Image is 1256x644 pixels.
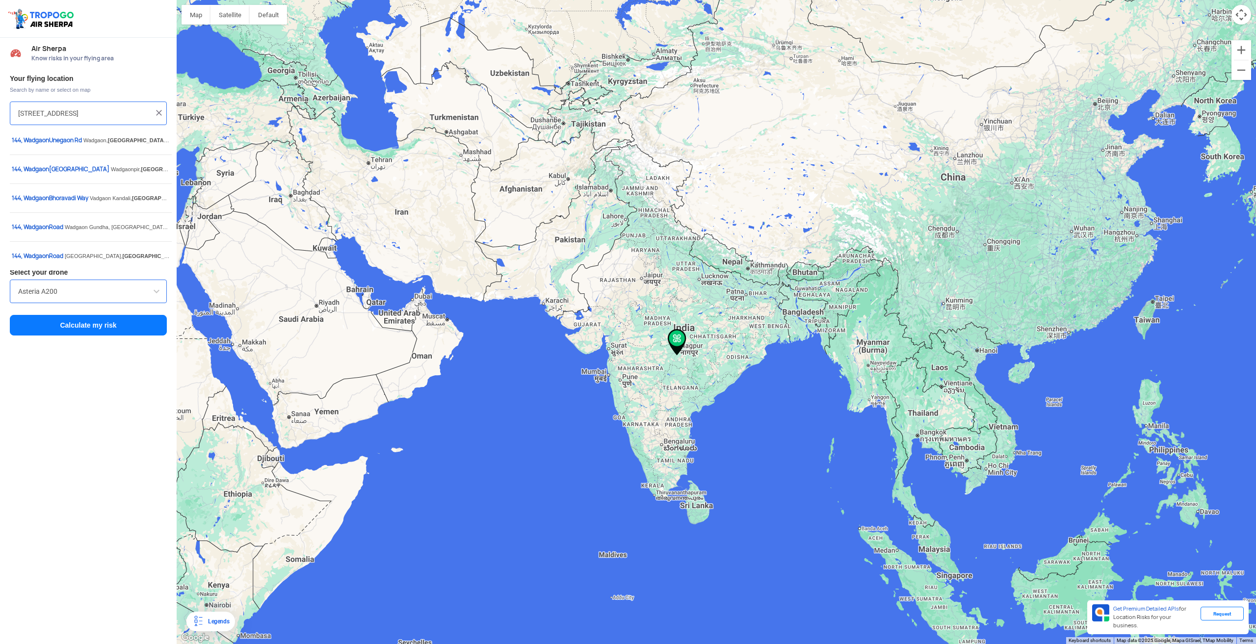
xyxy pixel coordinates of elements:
span: gaon [35,252,49,260]
span: Get Premium Detailed APIs [1113,605,1179,612]
button: Map camera controls [1231,5,1251,25]
span: gaon [35,194,49,202]
span: [GEOGRAPHIC_DATA] [123,253,181,259]
span: Search by name or select on map [10,86,167,94]
button: Show street map [182,5,210,25]
img: Risk Scores [10,47,22,59]
span: Know risks in your flying area [31,54,167,62]
input: Search your flying location [18,107,151,119]
span: Vadgaon Kandali, , [90,195,249,201]
span: Air Sherpa [31,45,167,52]
button: Keyboard shortcuts [1069,637,1111,644]
input: Search by name or Brand [18,285,158,297]
span: [GEOGRAPHIC_DATA], , [65,253,239,259]
span: 144, Wad Unegaon Rd [12,136,83,144]
span: Wadgaon Gundha, [GEOGRAPHIC_DATA], [65,224,227,230]
img: ic_close.png [154,108,164,118]
span: 144, Wad Road [12,252,65,260]
span: [GEOGRAPHIC_DATA] [132,195,190,201]
span: 144, Wad Road [12,223,65,231]
h3: Select your drone [10,269,167,276]
img: Google [179,631,211,644]
span: gaon [35,165,49,173]
span: Wadgaonpir, , [111,166,258,172]
span: Wadgaon, , [83,137,225,143]
span: 144, Wad Bhoravadi Way [12,194,90,202]
span: [GEOGRAPHIC_DATA] [108,137,169,143]
div: for Location Risks for your business. [1109,604,1201,630]
button: Calculate my risk [10,315,167,335]
span: Map data ©2025 Google, Mapa GISrael, TMap Mobility [1117,638,1233,643]
img: Legends [192,616,204,627]
div: Request [1201,607,1244,620]
button: Show satellite imagery [210,5,250,25]
img: Premium APIs [1092,604,1109,621]
button: Zoom in [1231,40,1251,60]
h3: Your flying location [10,75,167,82]
img: ic_tgdronemaps.svg [7,7,77,30]
span: [GEOGRAPHIC_DATA] [141,166,199,172]
span: gaon [35,223,49,231]
a: Terms [1239,638,1253,643]
span: 144, Wad [GEOGRAPHIC_DATA] [12,165,111,173]
button: Zoom out [1231,60,1251,80]
span: [GEOGRAPHIC_DATA] [169,224,227,230]
span: gaon [35,136,49,144]
div: Legends [204,616,229,627]
a: Open this area in Google Maps (opens a new window) [179,631,211,644]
